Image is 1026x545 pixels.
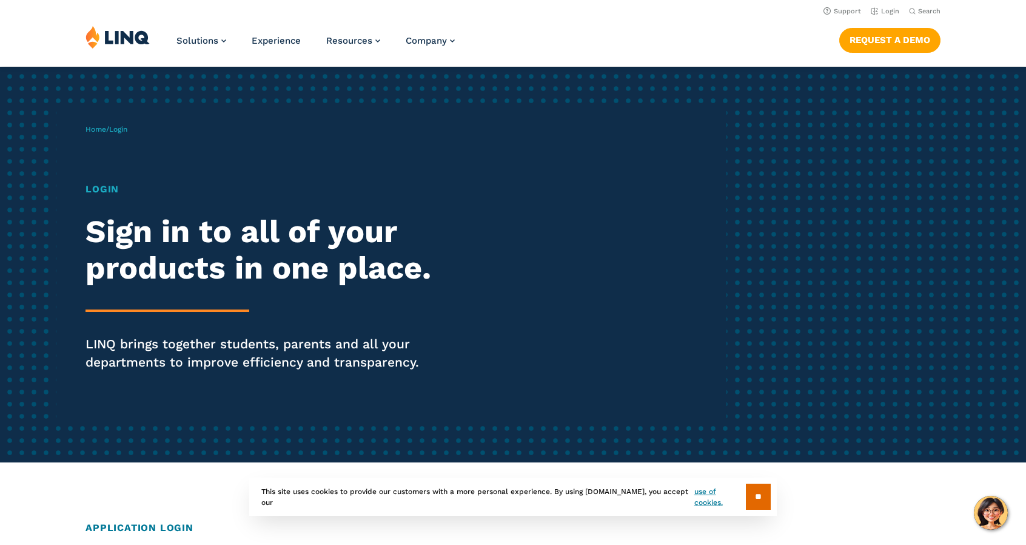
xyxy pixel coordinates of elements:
[176,25,455,66] nav: Primary Navigation
[694,486,746,508] a: use of cookies.
[823,7,861,15] a: Support
[839,28,941,52] a: Request a Demo
[406,35,455,46] a: Company
[249,478,777,516] div: This site uses cookies to provide our customers with a more personal experience. By using [DOMAIN...
[176,35,218,46] span: Solutions
[909,7,941,16] button: Open Search Bar
[85,214,481,286] h2: Sign in to all of your products in one place.
[406,35,447,46] span: Company
[85,125,106,134] a: Home
[85,25,150,49] img: LINQ | K‑12 Software
[252,35,301,46] a: Experience
[326,35,372,46] span: Resources
[85,182,481,197] h1: Login
[871,7,899,15] a: Login
[85,125,127,134] span: /
[974,496,1008,530] button: Hello, have a question? Let’s chat.
[85,335,481,371] p: LINQ brings together students, parents and all your departments to improve efficiency and transpa...
[839,25,941,52] nav: Button Navigation
[326,35,380,46] a: Resources
[918,7,941,15] span: Search
[109,125,127,134] span: Login
[176,35,226,46] a: Solutions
